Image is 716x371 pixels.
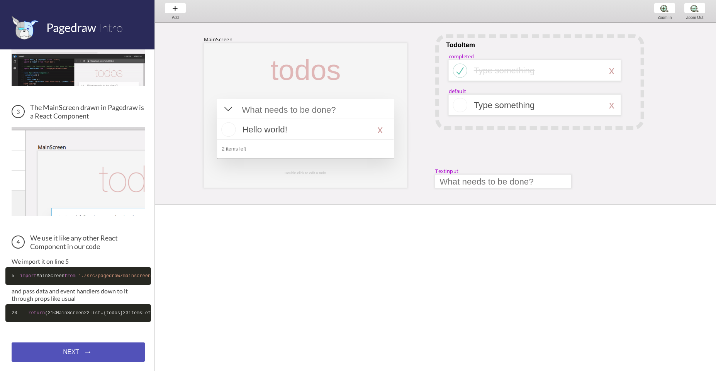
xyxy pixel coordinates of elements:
span: Pagedraw [46,20,96,34]
div: x [609,99,614,111]
h3: We use it like any other React Component in our code [12,234,145,251]
p: and pass data and event handlers down to it through props like usual [12,287,145,302]
img: The MainScreen Component in Pagedraw [12,127,145,216]
h3: The MainScreen drawn in Pagedraw is a React Component [12,103,145,120]
span: return [28,310,45,316]
code: MainScreen [5,267,151,285]
code: ( <MainScreen list={todos} itemsLeft={ .state.todos.filter( !elem.completed).length} addTodo={ .a... [5,304,151,322]
span: NEXT [63,349,79,356]
div: Zoom In [650,15,679,20]
img: favicon.png [12,15,39,40]
span: 5 [12,273,14,279]
div: completed [449,53,474,60]
img: zoom-minus.png [691,4,699,12]
a: NEXT→ [12,342,145,362]
span: './src/pagedraw/mainscreen' [78,273,153,279]
span: import [20,273,37,279]
img: zoom-plus.png [660,4,668,12]
div: MainScreen [204,36,232,43]
div: x [609,64,614,77]
span: 20 [12,310,17,316]
div: default [449,88,466,95]
span: 23 [123,310,128,316]
span: from [64,273,76,279]
img: baseline-add-24px.svg [171,4,179,12]
div: Add [161,15,190,20]
span: Intro [98,20,123,35]
div: Zoom Out [680,15,709,20]
span: 22 [84,310,89,316]
span: 21 [48,310,53,316]
p: We import it on line 5 [12,257,145,265]
div: TextInput [435,168,458,174]
span: → [84,347,92,357]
